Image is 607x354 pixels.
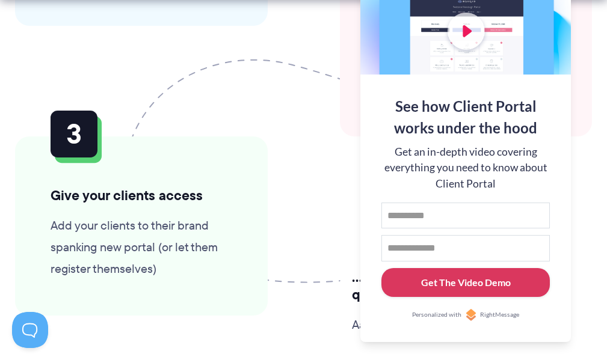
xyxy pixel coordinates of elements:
[381,96,550,139] div: See how Client Portal works under the hood
[480,310,519,320] span: RightMessage
[421,275,511,290] div: Get The Video Demo
[12,312,48,348] iframe: Toggle Customer Support
[352,269,557,303] h3: …now sit back and bask in your quiet inbox
[381,268,550,298] button: Get The Video Demo
[465,309,477,321] img: Personalized with RightMessage
[412,310,461,320] span: Personalized with
[381,144,550,192] div: Get an in-depth video covering everything you need to know about Client Portal
[51,187,232,204] h3: Give your clients access
[381,309,550,321] a: Personalized withRightMessage
[352,314,557,335] p: Aaaahhh…
[51,215,232,279] p: Add your clients to their brand spanking new portal (or let them register themselves)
